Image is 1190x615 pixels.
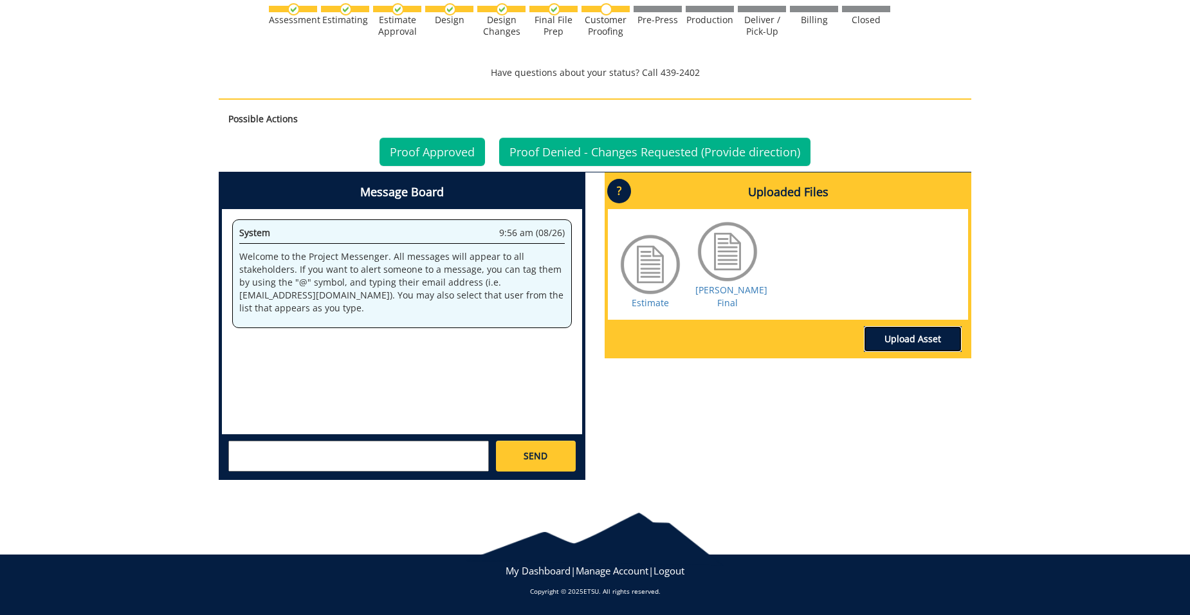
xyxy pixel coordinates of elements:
[506,564,571,577] a: My Dashboard
[548,3,560,15] img: checkmark
[607,179,631,203] p: ?
[380,138,485,166] a: Proof Approved
[686,14,734,26] div: Production
[477,14,526,37] div: Design Changes
[499,226,565,239] span: 9:56 am (08/26)
[496,3,508,15] img: checkmark
[695,284,767,309] a: [PERSON_NAME] Final
[219,66,971,79] p: Have questions about your status? Call 439-2402
[499,138,810,166] a: Proof Denied - Changes Requested (Provide direction)
[425,14,473,26] div: Design
[529,14,578,37] div: Final File Prep
[340,3,352,15] img: checkmark
[496,441,576,472] a: SEND
[576,564,648,577] a: Manage Account
[228,113,298,125] strong: Possible Actions
[228,441,489,472] textarea: messageToSend
[738,14,786,37] div: Deliver / Pick-Up
[239,250,565,315] p: Welcome to the Project Messenger. All messages will appear to all stakeholders. If you want to al...
[444,3,456,15] img: checkmark
[581,14,630,37] div: Customer Proofing
[842,14,890,26] div: Closed
[288,3,300,15] img: checkmark
[654,564,684,577] a: Logout
[583,587,599,596] a: ETSU
[239,226,270,239] span: System
[790,14,838,26] div: Billing
[373,14,421,37] div: Estimate Approval
[864,326,962,352] a: Upload Asset
[608,176,968,209] h4: Uploaded Files
[632,297,669,309] a: Estimate
[222,176,582,209] h4: Message Board
[524,450,547,463] span: SEND
[392,3,404,15] img: checkmark
[321,14,369,26] div: Estimating
[634,14,682,26] div: Pre-Press
[269,14,317,26] div: Assessment
[600,3,612,15] img: no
